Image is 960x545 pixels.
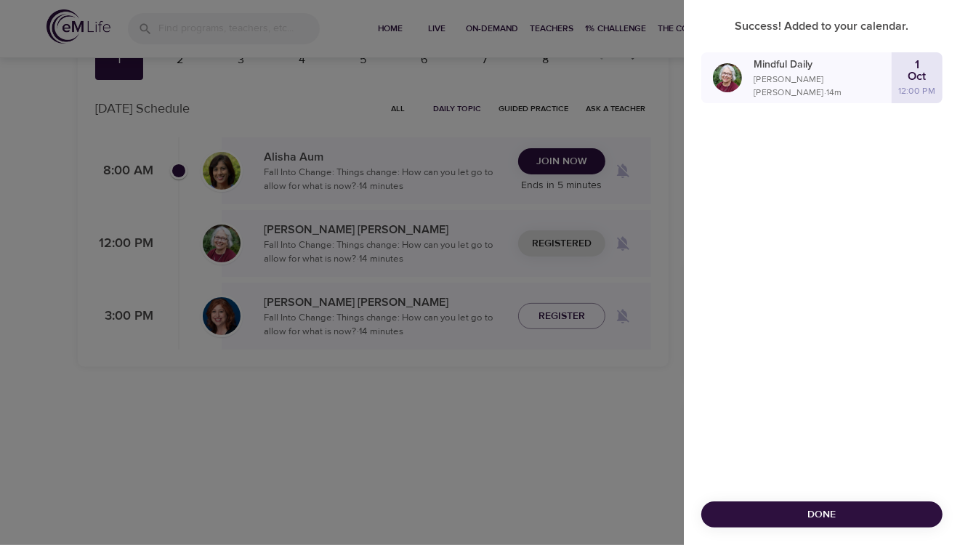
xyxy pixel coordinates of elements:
[908,70,927,82] p: Oct
[701,501,943,528] button: Done
[915,59,919,70] p: 1
[713,506,931,524] span: Done
[899,84,936,97] p: 12:00 PM
[713,63,742,92] img: Bernice_Moore_min.jpg
[754,73,892,99] p: [PERSON_NAME] [PERSON_NAME] · 14 m
[754,57,892,73] p: Mindful Daily
[701,17,943,35] p: Success! Added to your calendar.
